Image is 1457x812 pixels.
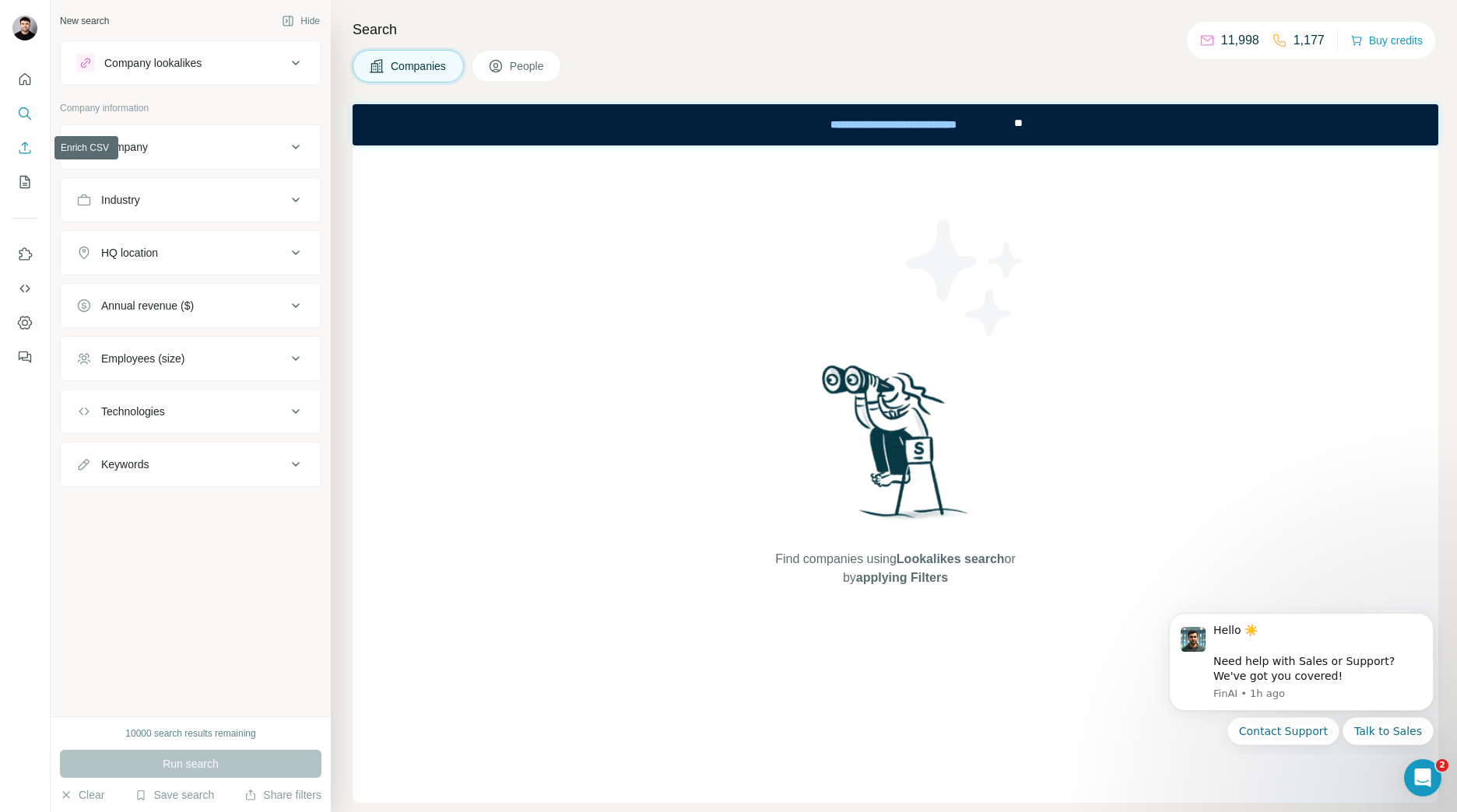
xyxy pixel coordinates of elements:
button: Save search [135,787,214,803]
span: applying Filters [856,571,948,584]
button: Use Surfe API [12,275,37,303]
button: Buy credits [1350,30,1423,51]
button: Dashboard [12,309,37,337]
img: Avatar [12,16,37,40]
button: Hide [271,9,331,33]
button: Clear [60,787,104,803]
iframe: Banner [353,104,1438,145]
iframe: Intercom notifications message [1146,599,1457,754]
img: Surfe Illustration - Woman searching with binoculars [815,361,977,534]
button: Technologies [61,393,321,430]
div: Employees (size) [101,351,184,366]
button: Search [12,100,37,128]
button: Industry [61,181,321,219]
span: Lookalikes search [897,552,1005,565]
button: Share filters [244,787,321,803]
span: Companies [391,58,448,74]
button: Employees (size) [61,340,321,377]
img: Surfe Illustration - Stars [896,208,1036,348]
p: 11,998 [1221,31,1259,50]
div: Company [101,139,148,155]
div: Technologies [101,404,165,419]
div: Company lookalikes [104,55,202,71]
button: Feedback [12,343,37,371]
div: Keywords [101,457,149,472]
span: People [510,58,546,74]
p: Company information [60,101,321,115]
span: Find companies using or by [771,550,1020,587]
button: HQ location [61,234,321,271]
div: Industry [101,192,140,208]
h4: Search [353,19,1438,40]
button: Use Surfe on LinkedIn [12,240,37,268]
button: Company [61,128,321,166]
div: HQ location [101,245,158,261]
div: New search [60,14,109,28]
button: Enrich CSV [12,134,37,162]
iframe: Intercom live chat [1404,759,1441,796]
span: 2 [1436,759,1448,772]
button: Company lookalikes [61,44,321,82]
button: Annual revenue ($) [61,287,321,324]
button: Keywords [61,446,321,483]
button: My lists [12,168,37,196]
div: Annual revenue ($) [101,298,194,313]
p: 1,177 [1294,31,1325,50]
button: Quick start [12,65,37,93]
div: 10000 search results remaining [125,726,255,740]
